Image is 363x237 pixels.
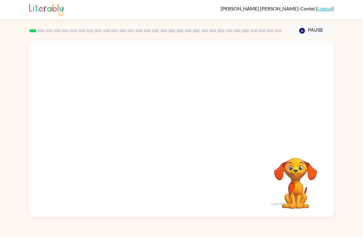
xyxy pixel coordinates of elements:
[221,6,316,11] span: [PERSON_NAME] [PERSON_NAME]-Contel
[317,6,332,11] a: Logout
[29,2,63,16] img: Literably
[289,24,334,38] button: Pause
[265,148,326,210] video: Your browser must support playing .mp4 files to use Literably. Please try using another browser.
[221,6,334,11] div: ( )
